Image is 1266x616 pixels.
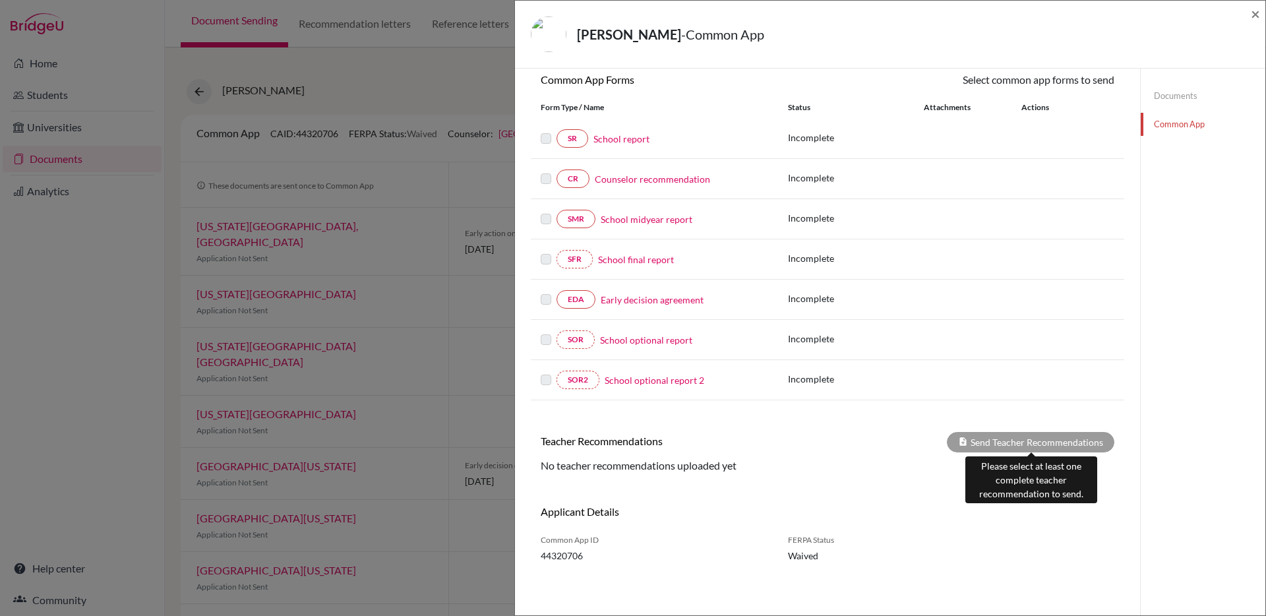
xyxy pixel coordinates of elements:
[1251,6,1260,22] button: Close
[1141,113,1265,136] a: Common App
[947,432,1114,452] div: Send Teacher Recommendations
[595,172,710,186] a: Counselor recommendation
[557,330,595,349] a: SOR
[593,132,649,146] a: School report
[557,250,593,268] a: SFR
[788,332,924,346] p: Incomplete
[605,373,704,387] a: School optional report 2
[965,456,1097,503] div: Please select at least one complete teacher recommendation to send.
[788,211,924,225] p: Incomplete
[541,534,768,546] span: Common App ID
[681,26,764,42] span: - Common App
[601,293,704,307] a: Early decision agreement
[1006,102,1087,113] div: Actions
[531,458,1124,474] div: No teacher recommendations uploaded yet
[531,73,828,86] h6: Common App Forms
[600,333,692,347] a: School optional report
[788,534,917,546] span: FERPA Status
[531,435,828,447] h6: Teacher Recommendations
[788,372,924,386] p: Incomplete
[788,549,917,563] span: Waived
[1251,4,1260,23] span: ×
[598,253,674,266] a: School final report
[557,371,599,389] a: SOR2
[601,212,692,226] a: School midyear report
[557,169,589,188] a: CR
[788,251,924,265] p: Incomplete
[924,102,1006,113] div: Attachments
[1141,84,1265,108] a: Documents
[557,129,588,148] a: SR
[541,549,768,563] span: 44320706
[531,102,778,113] div: Form Type / Name
[788,131,924,144] p: Incomplete
[557,210,595,228] a: SMR
[788,292,924,305] p: Incomplete
[828,72,1124,88] div: Select common app forms to send
[788,171,924,185] p: Incomplete
[541,505,818,518] h6: Applicant Details
[557,290,595,309] a: EDA
[577,26,681,42] strong: [PERSON_NAME]
[788,102,924,113] div: Status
